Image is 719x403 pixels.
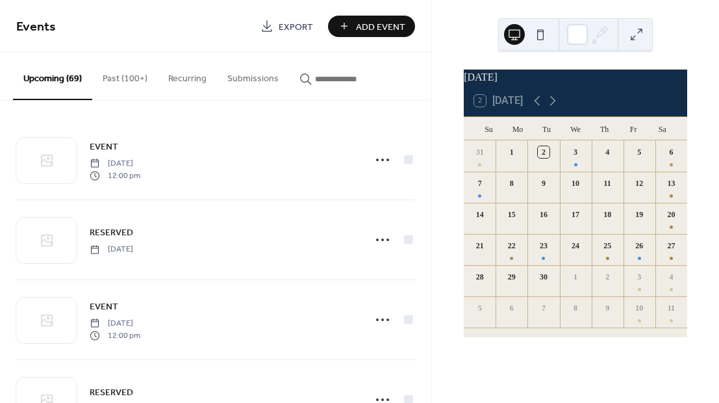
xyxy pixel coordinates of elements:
div: 6 [506,302,518,314]
div: Fr [619,117,648,140]
div: 1 [506,146,518,158]
div: 29 [506,271,518,283]
div: [DATE] [464,70,687,85]
div: 26 [633,240,645,252]
div: 18 [601,209,613,220]
span: RESERVED [90,386,133,400]
a: RESERVED [90,225,133,240]
div: 21 [474,240,486,252]
div: 8 [506,177,518,189]
div: Sa [648,117,677,140]
div: 15 [506,209,518,220]
div: 16 [538,209,549,220]
span: [DATE] [90,158,140,170]
span: Events [16,14,56,40]
button: Past (100+) [92,53,158,99]
div: 9 [601,302,613,314]
div: 27 [665,240,677,252]
div: 25 [601,240,613,252]
div: 2 [538,146,549,158]
button: Submissions [217,53,289,99]
div: 13 [665,177,677,189]
div: We [561,117,590,140]
a: RESERVED [90,385,133,400]
span: 12:00 pm [90,170,140,181]
button: Add Event [328,16,415,37]
div: 12 [633,177,645,189]
span: Export [279,20,313,34]
div: 19 [633,209,645,220]
div: 11 [665,302,677,314]
div: 5 [633,146,645,158]
div: Tu [532,117,561,140]
div: 10 [570,177,581,189]
div: 31 [474,146,486,158]
span: [DATE] [90,244,133,255]
div: 11 [601,177,613,189]
div: Mo [503,117,533,140]
div: 3 [570,146,581,158]
div: 28 [474,271,486,283]
div: Su [474,117,503,140]
div: 20 [665,209,677,220]
a: EVENT [90,139,118,154]
a: EVENT [90,299,118,314]
div: 22 [506,240,518,252]
span: EVENT [90,140,118,154]
a: Export [251,16,323,37]
div: 9 [538,177,549,189]
div: 5 [474,302,486,314]
span: Add Event [356,20,405,34]
div: 14 [474,209,486,220]
div: 4 [665,271,677,283]
div: 8 [570,302,581,314]
div: 17 [570,209,581,220]
span: EVENT [90,300,118,314]
div: 2 [601,271,613,283]
button: Recurring [158,53,217,99]
div: 3 [633,271,645,283]
button: Upcoming (69) [13,53,92,100]
div: Th [590,117,619,140]
div: 6 [665,146,677,158]
div: 7 [538,302,549,314]
div: 4 [601,146,613,158]
span: 12:00 pm [90,330,140,341]
span: RESERVED [90,226,133,240]
div: 7 [474,177,486,189]
span: [DATE] [90,318,140,330]
div: 23 [538,240,549,252]
div: 30 [538,271,549,283]
div: 1 [570,271,581,283]
div: 24 [570,240,581,252]
div: 10 [633,302,645,314]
